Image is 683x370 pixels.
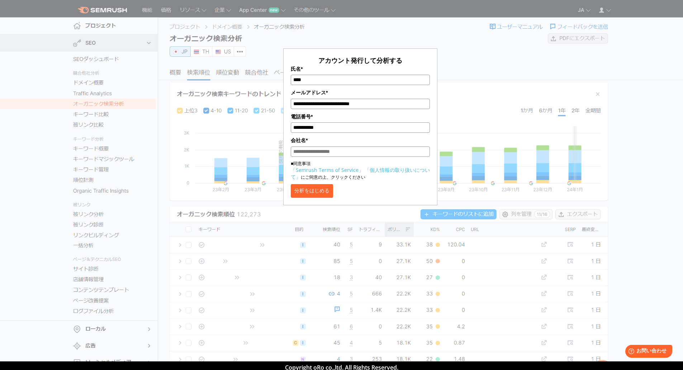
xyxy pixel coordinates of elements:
button: 分析をはじめる [291,184,333,198]
label: 電話番号* [291,113,430,121]
p: ■同意事項 にご同意の上、クリックください [291,160,430,181]
label: メールアドレス* [291,89,430,97]
a: 「Semrush Terms of Service」 [291,167,364,173]
a: 「個人情報の取り扱いについて」 [291,167,430,180]
span: アカウント発行して分析する [318,56,402,65]
iframe: Help widget launcher [619,342,675,362]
